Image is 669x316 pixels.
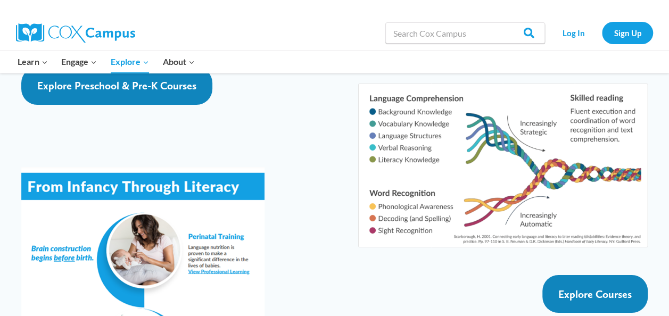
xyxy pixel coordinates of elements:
nav: Secondary Navigation [550,22,653,44]
img: Cox Campus [16,23,135,43]
a: Log In [550,22,597,44]
button: Child menu of Learn [11,51,55,73]
span: Explore Courses [558,288,632,301]
button: Child menu of Engage [55,51,104,73]
input: Search Cox Campus [385,22,545,44]
nav: Primary Navigation [11,51,201,73]
a: Explore Courses [542,275,648,313]
a: Sign Up [602,22,653,44]
button: Child menu of About [156,51,202,73]
span: Explore Preschool & Pre-K Courses [37,79,196,92]
a: Explore Preschool & Pre-K Courses [21,67,212,105]
img: Diagram of Scarborough's Rope [358,84,648,248]
button: Child menu of Explore [104,51,156,73]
